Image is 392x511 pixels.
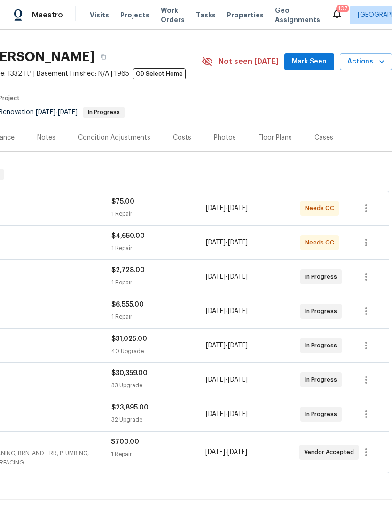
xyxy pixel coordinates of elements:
div: 1 Repair [111,278,206,287]
span: [DATE] [228,308,248,314]
span: - [205,448,247,457]
span: $75.00 [111,198,134,205]
div: Photos [214,133,236,142]
div: 1 Repair [111,312,206,322]
button: Actions [340,53,392,71]
span: In Progress [305,409,341,419]
span: - [206,341,248,350]
span: Tasks [196,12,216,18]
div: 107 [338,4,347,13]
span: In Progress [305,307,341,316]
span: $30,359.00 [111,370,148,377]
span: Geo Assignments [275,6,320,24]
button: Mark Seen [284,53,334,71]
span: [DATE] [227,449,247,456]
span: [DATE] [228,239,248,246]
span: Needs QC [305,238,338,247]
span: Not seen [DATE] [219,57,279,66]
span: Mark Seen [292,56,327,68]
span: - [206,307,248,316]
span: Properties [227,10,264,20]
span: [DATE] [206,342,226,349]
span: In Progress [305,272,341,282]
span: In Progress [84,110,124,115]
span: Vendor Accepted [304,448,358,457]
span: $2,728.00 [111,267,145,274]
span: [DATE] [228,205,248,212]
button: Copy Address [95,48,112,65]
span: $6,555.00 [111,301,144,308]
span: Needs QC [305,204,338,213]
span: $4,650.00 [111,233,145,239]
span: [DATE] [205,449,225,456]
span: $700.00 [111,439,139,445]
div: Cases [314,133,333,142]
span: Projects [120,10,149,20]
span: [DATE] [228,342,248,349]
div: Floor Plans [259,133,292,142]
span: - [36,109,78,116]
div: 1 Repair [111,209,206,219]
div: 1 Repair [111,244,206,253]
span: [DATE] [206,377,226,383]
span: In Progress [305,341,341,350]
span: Actions [347,56,384,68]
div: Costs [173,133,191,142]
span: - [206,409,248,419]
span: $31,025.00 [111,336,147,342]
div: 40 Upgrade [111,346,206,356]
span: OD Select Home [133,68,186,79]
div: Notes [37,133,55,142]
span: $23,895.00 [111,404,149,411]
span: In Progress [305,375,341,385]
div: 32 Upgrade [111,415,206,425]
span: [DATE] [206,205,226,212]
div: 33 Upgrade [111,381,206,390]
span: - [206,204,248,213]
div: Condition Adjustments [78,133,150,142]
span: - [206,375,248,385]
span: [DATE] [228,377,248,383]
span: [DATE] [206,274,226,280]
span: [DATE] [58,109,78,116]
div: 1 Repair [111,449,205,459]
span: Visits [90,10,109,20]
span: - [206,238,248,247]
span: - [206,272,248,282]
span: [DATE] [206,239,226,246]
span: [DATE] [206,308,226,314]
span: [DATE] [228,411,248,417]
span: [DATE] [36,109,55,116]
span: Maestro [32,10,63,20]
span: Work Orders [161,6,185,24]
span: [DATE] [206,411,226,417]
span: [DATE] [228,274,248,280]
